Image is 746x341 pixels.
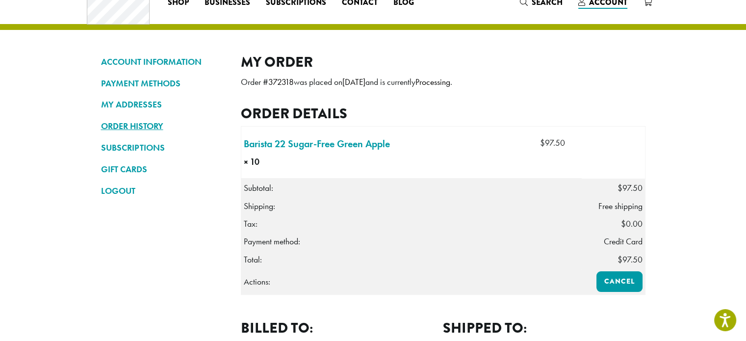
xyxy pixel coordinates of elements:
[621,218,626,229] span: $
[241,319,443,337] h2: Billed to:
[241,197,582,215] th: Shipping:
[241,269,582,295] th: Actions:
[621,218,643,229] span: 0.00
[268,77,294,87] mark: 372318
[617,254,622,265] span: $
[617,183,622,193] span: $
[241,179,582,197] th: Subtotal:
[101,139,226,156] a: SUBSCRIPTIONS
[596,271,643,292] a: Cancel order 372318
[241,105,645,122] h2: Order details
[540,137,544,148] span: $
[101,53,226,70] a: ACCOUNT INFORMATION
[241,215,582,233] th: Tax:
[617,183,643,193] span: 97.50
[617,254,643,265] span: 97.50
[101,75,226,92] a: PAYMENT METHODS
[342,77,365,87] mark: [DATE]
[241,53,645,71] h2: My Order
[415,77,450,87] mark: Processing
[244,156,295,168] strong: × 10
[241,233,582,250] th: Payment method:
[101,96,226,113] a: MY ADDRESSES
[244,136,390,151] a: Barista 22 Sugar-Free Green Apple
[101,183,226,199] a: LOGOUT
[241,251,582,269] th: Total:
[582,233,645,250] td: Credit Card
[101,118,226,134] a: ORDER HISTORY
[582,197,645,215] td: Free shipping
[540,137,565,148] bdi: 97.50
[101,161,226,178] a: GIFT CARDS
[443,319,645,337] h2: Shipped to:
[241,74,645,90] p: Order # was placed on and is currently .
